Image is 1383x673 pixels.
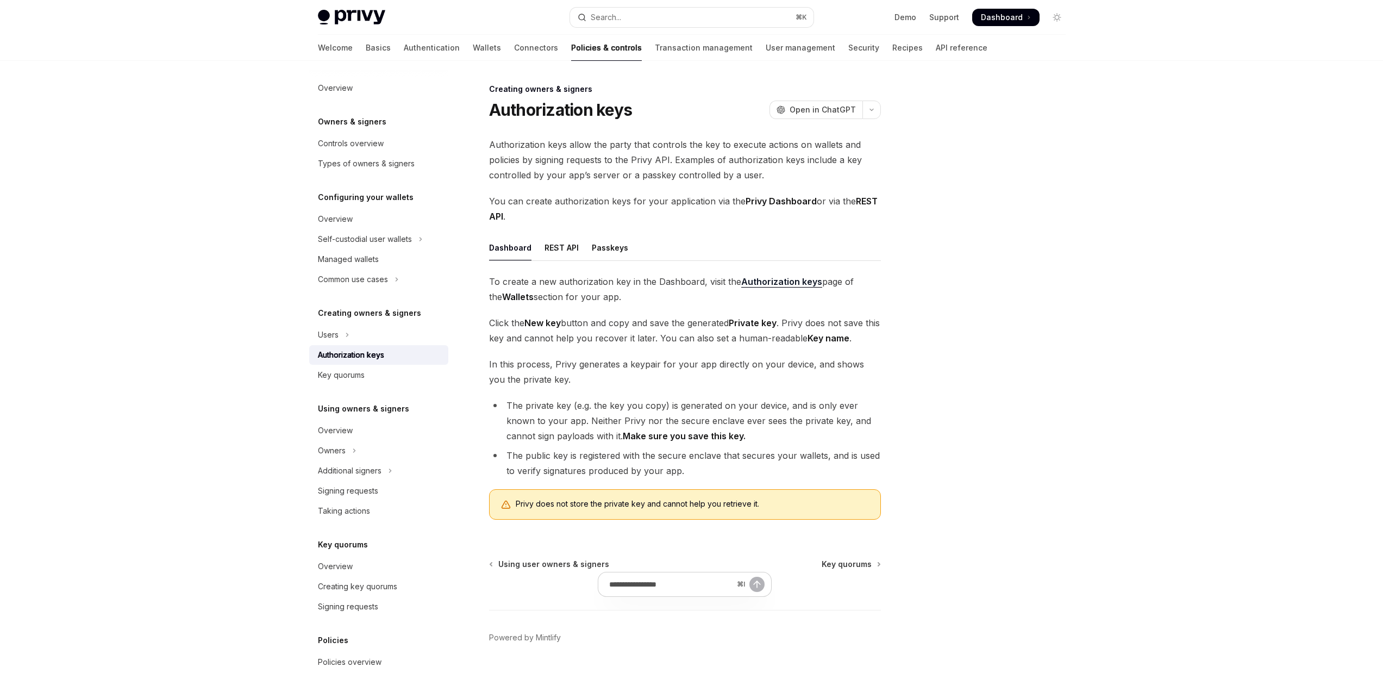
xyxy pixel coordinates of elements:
[309,325,448,345] button: Toggle Users section
[318,328,339,341] div: Users
[822,559,880,570] a: Key quorums
[318,115,386,128] h5: Owners & signers
[309,461,448,481] button: Toggle Additional signers section
[489,274,881,304] span: To create a new authorization key in the Dashboard, visit the page of the section for your app.
[309,365,448,385] a: Key quorums
[318,82,353,95] div: Overview
[655,35,753,61] a: Transaction management
[318,600,378,613] div: Signing requests
[318,464,381,477] div: Additional signers
[318,369,365,382] div: Key quorums
[318,137,384,150] div: Controls overview
[309,209,448,229] a: Overview
[489,235,531,260] div: Dashboard
[489,100,633,120] h1: Authorization keys
[489,398,881,444] li: The private key (e.g. the key you copy) is generated on your device, and is only ever known to yo...
[796,13,807,22] span: ⌘ K
[318,504,370,518] div: Taking actions
[309,250,448,269] a: Managed wallets
[1048,9,1066,26] button: Toggle dark mode
[309,134,448,153] a: Controls overview
[309,229,448,249] button: Toggle Self-custodial user wallets section
[591,11,621,24] div: Search...
[318,213,353,226] div: Overview
[929,12,959,23] a: Support
[524,317,561,328] strong: New key
[318,273,388,286] div: Common use cases
[746,196,817,207] strong: Privy Dashboard
[309,441,448,460] button: Toggle Owners section
[545,235,579,260] div: REST API
[502,291,534,302] strong: Wallets
[848,35,879,61] a: Security
[936,35,987,61] a: API reference
[309,481,448,501] a: Signing requests
[808,333,849,344] strong: Key name
[309,597,448,616] a: Signing requests
[516,498,869,509] span: Privy does not store the private key and cannot help you retrieve it.
[318,560,353,573] div: Overview
[318,191,414,204] h5: Configuring your wallets
[318,10,385,25] img: light logo
[318,444,346,457] div: Owners
[318,35,353,61] a: Welcome
[489,632,561,643] a: Powered by Mintlify
[309,501,448,521] a: Taking actions
[309,154,448,173] a: Types of owners & signers
[309,345,448,365] a: Authorization keys
[769,101,862,119] button: Open in ChatGPT
[489,194,881,224] span: You can create authorization keys for your application via the or via the .
[309,421,448,440] a: Overview
[489,315,881,346] span: Click the button and copy and save the generated . Privy does not save this key and cannot help y...
[490,559,609,570] a: Using user owners & signers
[473,35,501,61] a: Wallets
[972,9,1040,26] a: Dashboard
[892,35,923,61] a: Recipes
[318,402,409,415] h5: Using owners & signers
[489,448,881,478] li: The public key is registered with the secure enclave that secures your wallets, and is used to ve...
[366,35,391,61] a: Basics
[318,580,397,593] div: Creating key quorums
[318,538,368,551] h5: Key quorums
[318,484,378,497] div: Signing requests
[822,559,872,570] span: Key quorums
[309,557,448,576] a: Overview
[309,78,448,98] a: Overview
[489,137,881,183] span: Authorization keys allow the party that controls the key to execute actions on wallets and polici...
[729,317,777,328] strong: Private key
[571,35,642,61] a: Policies & controls
[894,12,916,23] a: Demo
[404,35,460,61] a: Authentication
[318,157,415,170] div: Types of owners & signers
[318,424,353,437] div: Overview
[749,577,765,592] button: Send message
[318,656,381,669] div: Policies overview
[318,233,412,246] div: Self-custodial user wallets
[741,276,822,288] a: Authorization keys
[609,572,733,596] input: Ask a question...
[623,431,746,441] strong: Make sure you save this key.
[318,634,348,647] h5: Policies
[309,577,448,596] a: Creating key quorums
[592,235,628,260] div: Passkeys
[790,104,856,115] span: Open in ChatGPT
[318,348,384,362] div: Authorization keys
[309,652,448,672] a: Policies overview
[570,8,813,27] button: Open search
[500,500,511,510] svg: Warning
[309,270,448,289] button: Toggle Common use cases section
[514,35,558,61] a: Connectors
[318,307,421,320] h5: Creating owners & signers
[766,35,835,61] a: User management
[489,357,881,387] span: In this process, Privy generates a keypair for your app directly on your device, and shows you th...
[318,253,379,266] div: Managed wallets
[489,84,881,95] div: Creating owners & signers
[498,559,609,570] span: Using user owners & signers
[981,12,1023,23] span: Dashboard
